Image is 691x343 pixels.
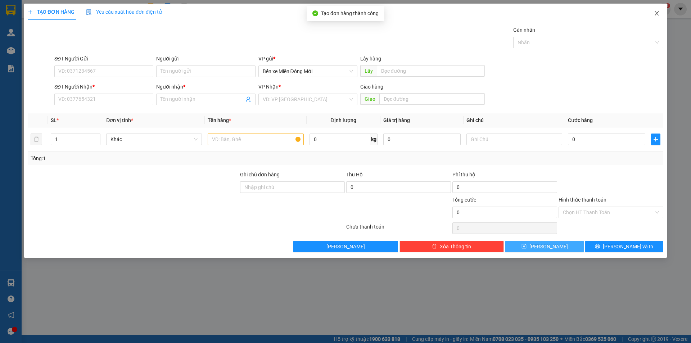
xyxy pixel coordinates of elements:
button: [PERSON_NAME] [293,241,398,252]
span: Tạo đơn hàng thành công [321,10,379,16]
input: Dọc đường [379,93,485,105]
span: Giao [360,93,379,105]
span: Cước hàng [568,117,593,123]
span: Giá trị hàng [383,117,410,123]
span: printer [595,244,600,249]
span: delete [432,244,437,249]
span: Xóa Thông tin [440,243,471,251]
div: Người gửi [156,55,255,63]
button: save[PERSON_NAME] [505,241,583,252]
button: plus [651,134,660,145]
span: plus [28,9,33,14]
input: Dọc đường [377,65,485,77]
div: SĐT Người Nhận [54,83,153,91]
div: Chưa thanh toán [345,223,452,235]
span: check-circle [312,10,318,16]
div: VP gửi [258,55,357,63]
span: Tổng cước [452,197,476,203]
span: user-add [245,96,251,102]
div: Tổng: 1 [31,154,267,162]
div: SĐT Người Gửi [54,55,153,63]
span: [PERSON_NAME] [326,243,365,251]
input: 0 [383,134,461,145]
button: Close [647,4,667,24]
span: [PERSON_NAME] và In [603,243,653,251]
label: Hình thức thanh toán [559,197,606,203]
span: Định lượng [331,117,356,123]
button: printer[PERSON_NAME] và In [585,241,663,252]
span: Tên hàng [208,117,231,123]
label: Ghi chú đơn hàng [240,172,280,177]
div: Phí thu hộ [452,171,557,181]
button: delete [31,134,42,145]
span: kg [370,134,378,145]
span: VP Nhận [258,84,279,90]
span: [PERSON_NAME] [529,243,568,251]
span: Lấy hàng [360,56,381,62]
input: VD: Bàn, Ghế [208,134,303,145]
span: Giao hàng [360,84,383,90]
span: Khác [110,134,198,145]
th: Ghi chú [464,113,565,127]
span: TẠO ĐƠN HÀNG [28,9,74,15]
div: Người nhận [156,83,255,91]
span: SL [51,117,57,123]
span: Thu Hộ [346,172,363,177]
button: deleteXóa Thông tin [399,241,504,252]
span: plus [651,136,660,142]
span: close [654,10,660,16]
span: save [521,244,527,249]
label: Gán nhãn [513,27,535,33]
img: icon [86,9,92,15]
input: Ghi chú đơn hàng [240,181,345,193]
span: Đơn vị tính [106,117,133,123]
span: Bến xe Miền Đông Mới [263,66,353,77]
span: Lấy [360,65,377,77]
input: Ghi Chú [466,134,562,145]
span: Yêu cầu xuất hóa đơn điện tử [86,9,162,15]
